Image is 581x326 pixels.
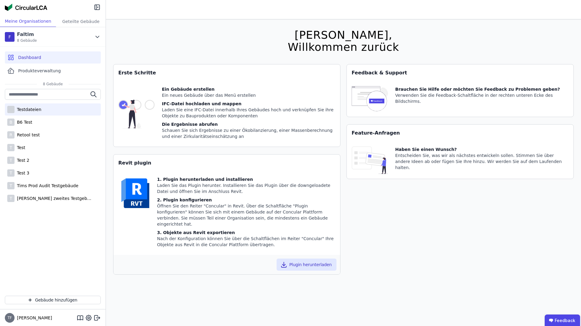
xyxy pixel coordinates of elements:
[157,236,335,248] div: Nach der Konfiguration können Sie über die Schaltflächen im Reiter "Concular" Ihre Objekte aus Re...
[15,119,32,125] div: B6 Test
[15,170,29,176] div: Test 3
[56,16,106,27] div: Geteilte Gebäude
[162,92,335,98] div: Ein neues Gebäude über das Menü erstellen
[15,315,52,321] span: [PERSON_NAME]
[118,176,152,210] img: revit-YwGVQcbs.svg
[395,86,569,92] div: Brauchen Sie Hilfe oder möchten Sie Feedback zu Problemen geben?
[15,195,93,201] div: [PERSON_NAME] zweites Testgebäude
[15,183,78,189] div: Tims Prod Audit Testgebäude
[288,29,399,41] div: [PERSON_NAME],
[7,195,15,202] div: T
[157,197,335,203] div: 2. Plugin konfigurieren
[288,41,399,53] div: Willkommen zurück
[15,106,41,112] div: Testdateien
[277,259,336,271] button: Plugin herunterladen
[162,101,335,107] div: IFC-Datei hochladen und mappen
[18,54,41,60] span: Dashboard
[157,230,335,236] div: 3. Objekte aus Revit exportieren
[395,152,569,171] div: Entscheiden Sie, was wir als nächstes entwickeln sollen. Stimmen Sie über andere Ideen ab oder fü...
[7,144,15,151] div: T
[113,155,340,171] div: Revit plugin
[18,68,61,74] span: Produkteverwaltung
[7,157,15,164] div: T
[15,157,29,163] div: Test 2
[118,86,155,142] img: getting_started_tile-DrF_GRSv.svg
[162,86,335,92] div: Ein Gebäude erstellen
[157,203,335,227] div: Öffnen Sie den Reiter "Concular" in Revit. Über die Schaltfläche "Plugin konfigurieren" können Si...
[352,146,388,174] img: feature_request_tile-UiXE1qGU.svg
[7,182,15,189] div: T
[17,31,37,38] div: Faltim
[347,64,573,81] div: Feedback & Support
[17,38,37,43] span: 8 Gebäude
[5,32,15,42] div: F
[5,296,101,304] button: Gebäude hinzufügen
[352,86,388,112] img: feedback-icon-HCTs5lye.svg
[157,182,335,194] div: Laden Sie das Plugin herunter. Installieren Sie das Plugin über die downgeloadete Datei und öffne...
[7,131,15,139] div: R
[113,64,340,81] div: Erste Schritte
[395,92,569,104] div: Verwenden Sie die Feedback-Schaltfläche in der rechten unteren Ecke des Bildschirms.
[15,132,40,138] div: Retool test
[162,121,335,127] div: Die Ergebnisse abrufen
[157,176,335,182] div: 1. Plugin herunterladen und installieren
[7,169,15,177] div: T
[347,125,573,142] div: Feature-Anfragen
[8,316,12,320] span: TF
[15,145,25,151] div: Test
[37,82,69,86] span: 8 Gebäude
[162,107,335,119] div: Laden Sie eine IFC-Datei innerhalb Ihres Gebäudes hoch und verknüpfen Sie ihre Objekte zu Bauprod...
[5,4,47,11] img: Concular
[395,146,569,152] div: Haben Sie einen Wunsch?
[7,119,15,126] div: B
[162,127,335,139] div: Schauen Sie sich Ergebnisse zu einer Ökobilanzierung, einer Massenberechnung und einer Zirkularit...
